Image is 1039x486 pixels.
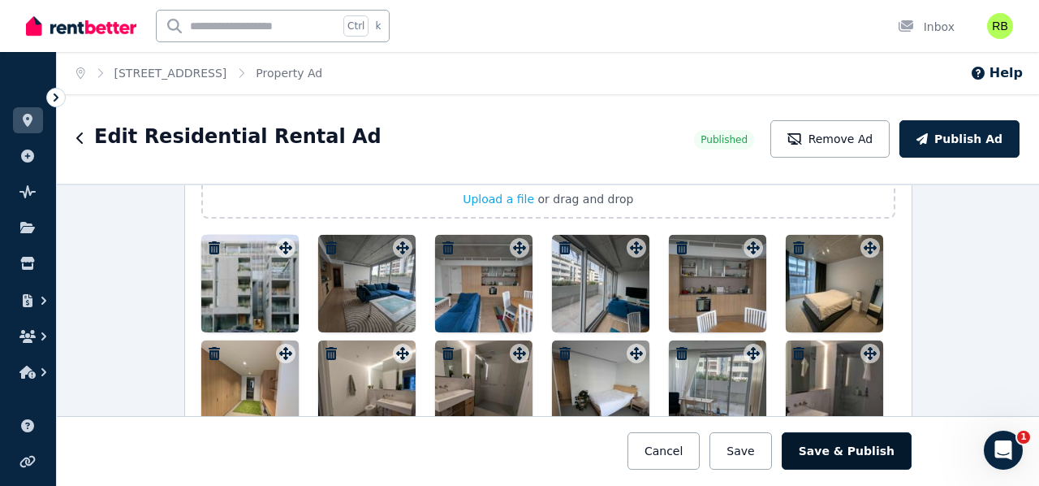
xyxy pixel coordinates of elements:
iframe: Intercom live chat [984,431,1023,470]
button: Remove Ad [770,120,890,158]
button: Upload a file or drag and drop [463,191,633,207]
a: [STREET_ADDRESS] [114,67,227,80]
span: Upload a file [463,193,534,206]
img: RentBetter [26,14,136,38]
a: Property Ad [256,67,322,80]
span: or drag and drop [538,193,634,206]
span: Ctrl [343,15,369,37]
span: 1 [1017,431,1030,444]
nav: Breadcrumb [57,52,342,94]
div: Inbox [898,19,955,35]
h1: Edit Residential Rental Ad [94,124,382,150]
button: Save & Publish [782,432,912,470]
button: Help [970,63,1023,83]
span: Published [701,133,748,146]
span: k [375,20,381,33]
button: Publish Ad [899,120,1020,158]
button: Cancel [627,432,700,470]
img: Rosemary Balcomb [987,13,1013,39]
button: Save [709,432,771,470]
